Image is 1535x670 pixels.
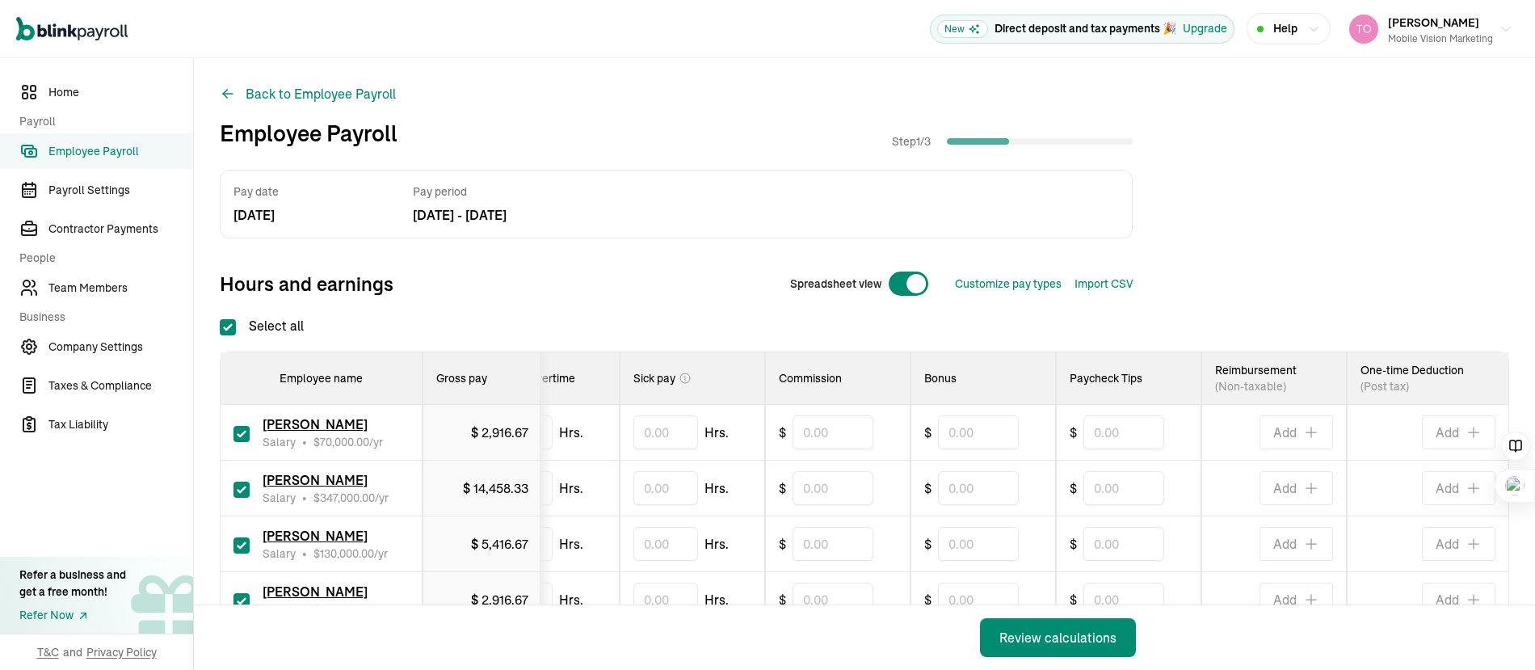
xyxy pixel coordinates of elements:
[779,534,786,554] span: $
[1074,276,1133,293] button: Import CSV
[482,592,528,608] span: 2,916.67
[313,546,374,561] span: $
[1454,592,1535,670] iframe: Chat Widget
[302,490,307,506] span: •
[793,583,873,617] input: 0.00
[1360,378,1495,394] span: (Post tax)
[280,371,363,386] span: Employee name
[1215,378,1333,394] span: (Non-taxable)
[892,133,940,150] span: Step 1 / 3
[704,423,729,442] span: Hrs.
[48,84,193,101] span: Home
[19,309,183,326] span: Business
[779,590,786,609] span: $
[924,590,932,609] span: $
[1422,415,1495,449] button: Add
[233,183,400,200] span: Pay date
[48,416,193,433] span: Tax Liability
[1260,583,1333,617] button: Add
[1083,415,1164,449] input: 0.00
[633,471,698,505] input: 0.00
[633,583,698,617] input: 0.00
[559,534,583,554] span: Hrs.
[19,113,183,130] span: Payroll
[263,546,296,562] span: Salary
[48,143,193,160] span: Employee Payroll
[16,6,128,53] nav: Global
[19,607,126,624] a: Refer Now
[793,415,873,449] input: 0.00
[995,20,1176,37] p: Direct deposit and tax payments 🎉
[1070,478,1077,498] span: $
[86,644,157,660] span: Privacy Policy
[924,478,932,498] span: $
[313,601,383,617] span: /yr
[955,276,1062,293] button: Customize pay types
[320,435,369,449] span: 70,000.00
[37,644,59,660] span: T&C
[1422,471,1495,505] button: Add
[471,590,528,609] div: $
[313,435,369,449] span: $
[463,478,528,498] div: $
[790,276,881,293] span: Spreadsheet view
[263,416,368,432] span: [PERSON_NAME]
[938,527,1019,561] input: 0.00
[48,221,193,238] span: Contractor Payments
[220,316,304,335] label: Select all
[1247,13,1331,44] button: Help
[313,491,375,505] span: $
[320,491,375,505] span: 347,000.00
[320,546,374,561] span: 130,000.00
[704,478,729,498] span: Hrs.
[793,527,873,561] input: 0.00
[220,271,393,297] span: Hours and earnings
[704,590,729,609] span: Hrs.
[302,434,307,450] span: •
[559,423,583,442] span: Hrs.
[938,583,1019,617] input: 0.00
[313,434,383,450] span: /yr
[779,478,786,498] span: $
[263,434,296,450] span: Salary
[263,601,296,617] span: Salary
[1183,20,1227,37] button: Upgrade
[937,20,988,38] span: New
[313,602,369,617] span: $
[1422,583,1495,617] button: Add
[1070,590,1077,609] span: $
[220,84,396,103] button: Back to Employee Payroll
[1422,527,1495,561] button: Add
[1070,534,1077,554] span: $
[1083,583,1164,617] input: 0.00
[313,546,388,562] span: /yr
[1360,362,1495,378] span: One-time Deduction
[793,471,873,505] input: 0.00
[1343,9,1519,49] button: [PERSON_NAME]Mobile Vision Marketing
[263,490,296,506] span: Salary
[1273,20,1297,37] span: Help
[938,415,1019,449] input: 0.00
[482,536,528,552] span: 5,416.67
[19,567,126,600] div: Refer a business and get a free month!
[1083,471,1164,505] input: 0.00
[313,490,389,506] span: /yr
[48,339,193,356] span: Company Settings
[999,628,1117,647] div: Review calculations
[263,528,368,544] span: [PERSON_NAME]
[1260,415,1333,449] button: Add
[559,478,583,498] span: Hrs.
[1388,32,1493,46] div: Mobile Vision Marketing
[1260,471,1333,505] button: Add
[220,319,236,335] input: Select all
[559,590,583,609] span: Hrs.
[220,116,397,150] h1: Employee Payroll
[263,584,368,600] span: [PERSON_NAME]
[482,424,528,440] span: 2,916.67
[436,370,528,386] div: Gross pay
